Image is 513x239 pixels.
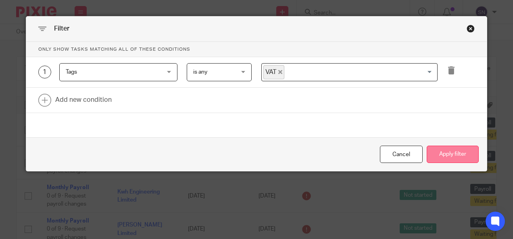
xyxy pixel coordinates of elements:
span: Filter [54,25,69,32]
span: is any [193,69,207,75]
p: Only show tasks matching all of these conditions [26,42,487,57]
span: VAT [263,65,284,79]
div: 1 [38,66,51,78]
div: Search for option [261,63,438,81]
div: Close this dialog window [380,146,423,163]
div: Close this dialog window [467,25,475,33]
button: Deselect VAT [278,70,282,74]
span: Tags [66,69,77,75]
button: Apply filter [427,146,479,163]
input: Search for option [285,65,433,79]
